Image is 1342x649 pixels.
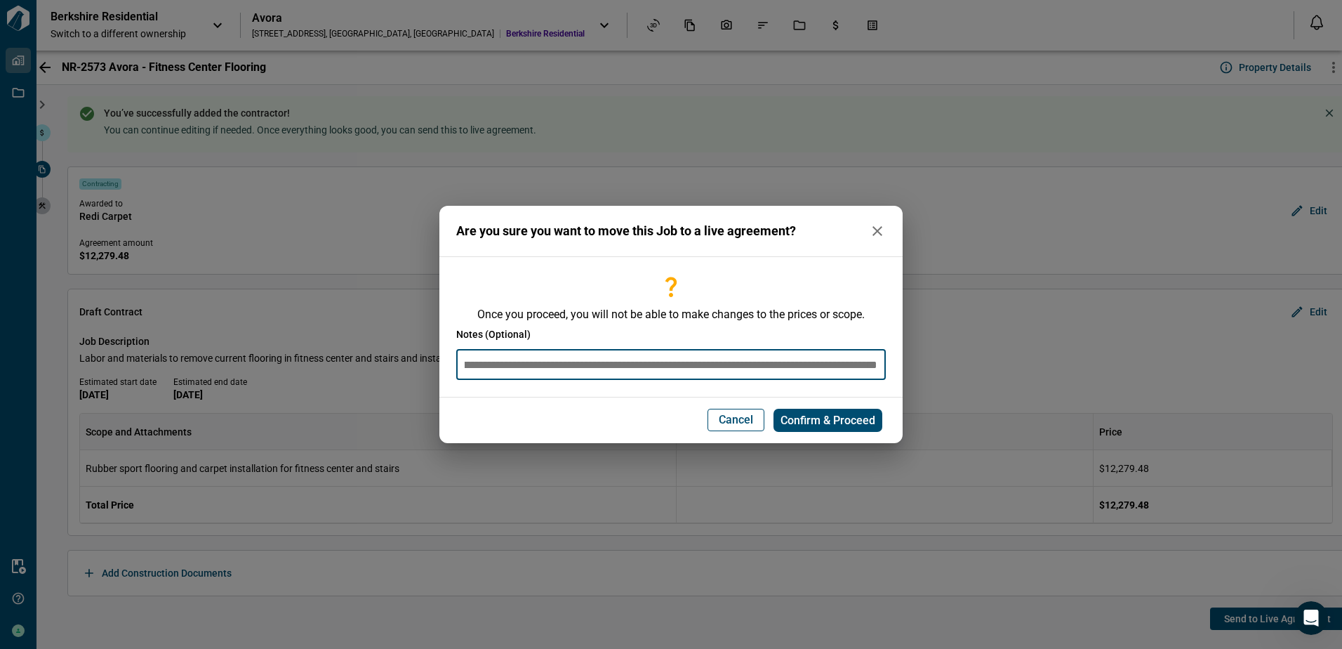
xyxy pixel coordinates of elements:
[456,308,886,322] span: Once you proceed, you will not be able to make changes to the prices or scope.
[707,409,764,431] button: Cancel
[456,327,531,341] span: Notes (Optional)
[456,224,796,238] span: Are you sure you want to move this Job to a live agreement?
[1294,601,1328,635] iframe: Intercom live chat
[773,409,882,433] button: Confirm & Proceed
[780,414,875,428] span: Confirm & Proceed
[719,413,753,427] span: Cancel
